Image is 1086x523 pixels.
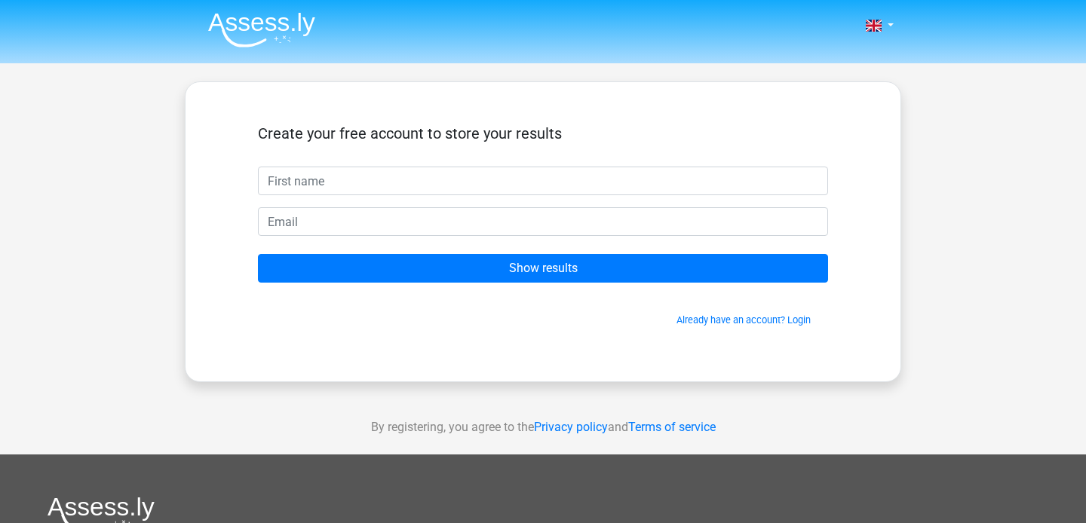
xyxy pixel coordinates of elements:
img: Assessly [208,12,315,47]
a: Terms of service [628,420,716,434]
input: Email [258,207,828,236]
h5: Create your free account to store your results [258,124,828,142]
input: First name [258,167,828,195]
a: Already have an account? Login [676,314,811,326]
input: Show results [258,254,828,283]
a: Privacy policy [534,420,608,434]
